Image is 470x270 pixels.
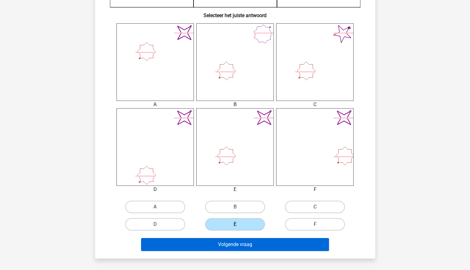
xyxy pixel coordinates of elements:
div: A [112,101,198,108]
label: D [125,218,185,230]
div: D [112,186,198,193]
label: C [285,201,345,213]
div: F [272,186,358,193]
label: F [285,218,345,230]
h6: Selecteer het juiste antwoord [105,7,365,18]
div: B [192,101,278,108]
div: C [272,101,358,108]
label: E [205,218,265,230]
label: B [205,201,265,213]
label: A [125,201,185,213]
button: Volgende vraag [141,238,329,251]
div: E [192,186,278,193]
